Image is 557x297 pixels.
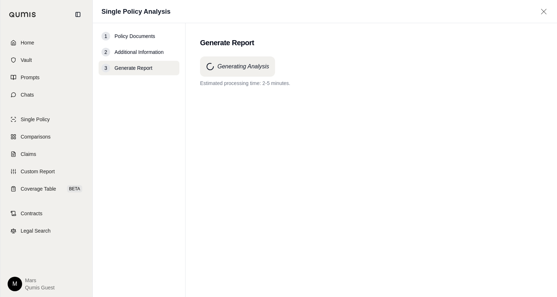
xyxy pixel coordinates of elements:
a: Single Policy [5,111,88,127]
div: M [8,277,22,291]
h1: Single Policy Analysis [101,7,170,17]
button: Collapse sidebar [72,9,84,20]
span: Home [21,39,34,46]
span: Single Policy [21,116,50,123]
h4: Generating Analysis [217,62,269,71]
a: Claims [5,146,88,162]
a: Home [5,35,88,51]
div: 1 [101,32,110,41]
a: Prompts [5,69,88,85]
a: Chats [5,87,88,103]
p: Estimated processing time: 2-5 minutes. [200,80,543,87]
a: Legal Search [5,223,88,239]
span: Comparisons [21,133,50,140]
span: Legal Search [21,227,51,234]
span: Claims [21,150,36,158]
span: Qumis Guest [25,284,55,291]
span: Coverage Table [21,185,56,192]
div: 2 [101,48,110,56]
div: 3 [101,64,110,72]
h2: Generate Report [200,38,543,48]
img: Qumis Logo [9,12,36,17]
span: Chats [21,91,34,98]
span: Policy Documents [115,33,155,40]
span: BETA [67,185,82,192]
span: Custom Report [21,168,55,175]
a: Contracts [5,205,88,221]
span: Prompts [21,74,40,81]
span: Additional Information [115,48,163,56]
a: Custom Report [5,164,88,179]
span: Generate Report [115,64,152,72]
span: Contracts [21,210,42,217]
span: Vault [21,56,32,64]
a: Coverage TableBETA [5,181,88,197]
a: Comparisons [5,129,88,145]
a: Vault [5,52,88,68]
span: Mars [25,277,55,284]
